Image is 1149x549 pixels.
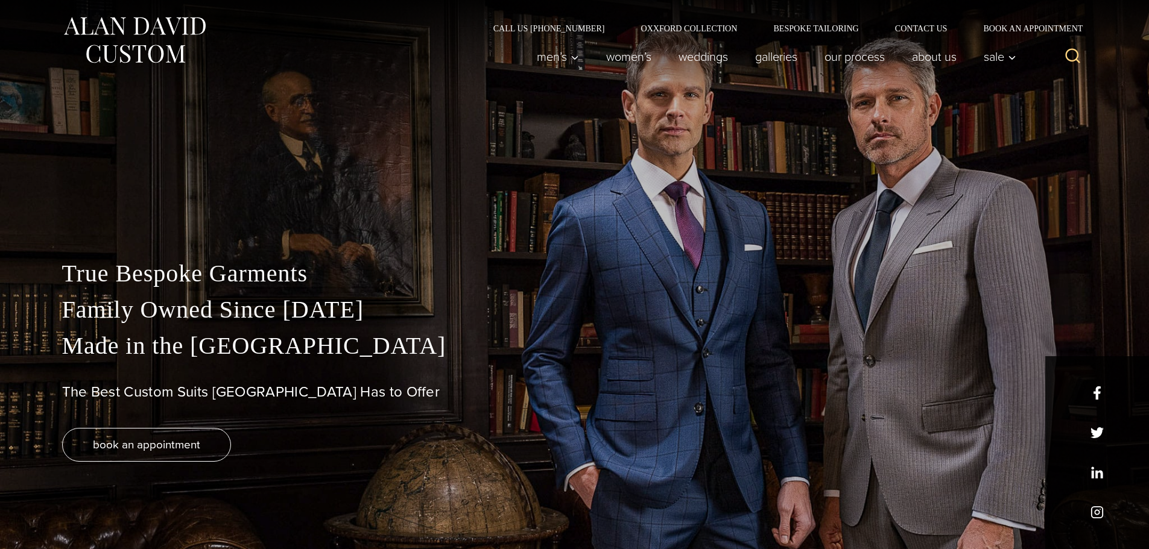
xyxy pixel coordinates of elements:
a: Oxxford Collection [622,24,755,33]
a: book an appointment [62,428,231,462]
a: Galleries [741,45,811,69]
button: View Search Form [1059,42,1087,71]
a: weddings [665,45,741,69]
img: Alan David Custom [62,13,207,67]
a: Bespoke Tailoring [755,24,876,33]
span: Men’s [537,51,579,63]
a: Contact Us [877,24,966,33]
span: Sale [984,51,1016,63]
p: True Bespoke Garments Family Owned Since [DATE] Made in the [GEOGRAPHIC_DATA] [62,256,1087,364]
a: Call Us [PHONE_NUMBER] [475,24,623,33]
nav: Primary Navigation [523,45,1022,69]
a: About Us [898,45,970,69]
nav: Secondary Navigation [475,24,1087,33]
a: Women’s [592,45,665,69]
a: Our Process [811,45,898,69]
a: Book an Appointment [965,24,1087,33]
h1: The Best Custom Suits [GEOGRAPHIC_DATA] Has to Offer [62,383,1087,401]
span: book an appointment [93,436,200,453]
